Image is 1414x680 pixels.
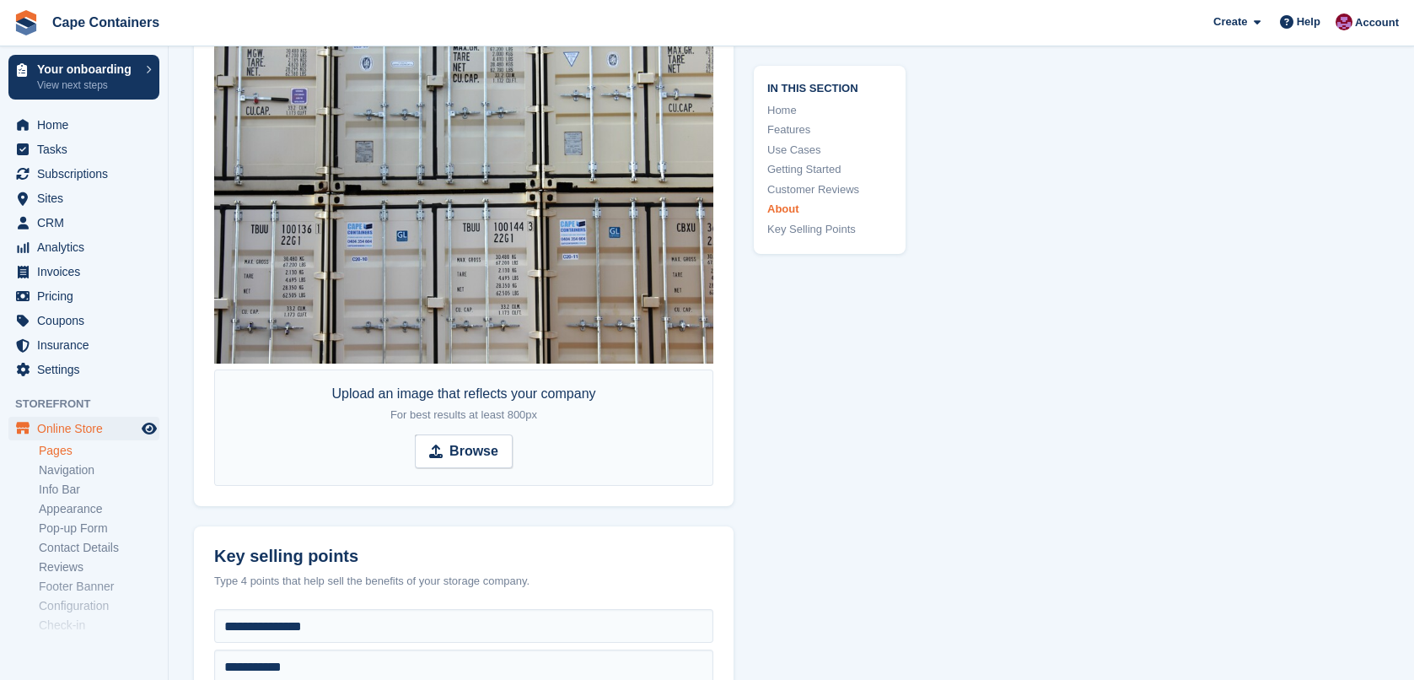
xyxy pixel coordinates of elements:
a: Customer Reviews [767,181,892,198]
p: View next steps [37,78,137,93]
span: Help [1297,13,1320,30]
a: menu [8,333,159,357]
div: Type 4 points that help sell the benefits of your storage company. [214,573,713,590]
a: Cape Containers [46,8,166,36]
a: menu [8,162,159,186]
a: Use Cases [767,142,892,159]
input: Browse [415,434,513,468]
a: menu [8,138,159,161]
a: Home [767,102,892,119]
span: Invoices [37,260,138,283]
p: Your onboarding [37,63,137,75]
span: Storefront [15,396,168,413]
span: CRM [37,211,138,235]
a: menu [8,284,159,308]
h2: Key selling points [214,547,713,566]
a: Preview store [139,418,159,439]
a: Getting Started [767,161,892,178]
div: Upload an image that reflects your company [331,384,595,424]
a: menu [8,235,159,259]
a: Footer Banner [39,579,159,595]
a: Key Selling Points [767,221,892,238]
span: In this section [767,79,892,95]
a: Navigation [39,462,159,478]
span: Coupons [37,309,138,332]
span: Insurance [37,333,138,357]
img: Matt Dollisson [1336,13,1352,30]
a: menu [8,417,159,440]
strong: Browse [449,441,498,461]
span: Subscriptions [37,162,138,186]
a: menu [8,113,159,137]
a: Check-in [39,618,159,634]
a: About [767,201,892,218]
a: Your onboarding View next steps [8,55,159,100]
a: Configuration [39,598,159,614]
a: Appearance [39,501,159,517]
a: Pages [39,443,159,459]
a: menu [8,186,159,210]
span: For best results at least 800px [390,408,537,421]
a: Info Bar [39,482,159,498]
a: Contact Details [39,540,159,556]
img: stora-icon-8386f47178a22dfd0bd8f6a31ec36ba5ce8667c1dd55bd0f319d3a0aa187defe.svg [13,10,39,35]
a: menu [8,211,159,235]
span: Online Store [37,417,138,440]
a: menu [8,309,159,332]
a: Features [767,121,892,138]
span: Create [1213,13,1247,30]
span: Account [1355,14,1399,31]
span: Tasks [37,138,138,161]
img: IMG_7849.JPG [214,31,713,364]
a: menu [8,260,159,283]
span: Analytics [37,235,138,259]
span: Sites [37,186,138,210]
a: menu [8,358,159,381]
a: Pop-up Form [39,521,159,537]
span: Settings [37,358,138,381]
span: Pricing [37,284,138,308]
span: Home [37,113,138,137]
a: Reviews [39,559,159,575]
